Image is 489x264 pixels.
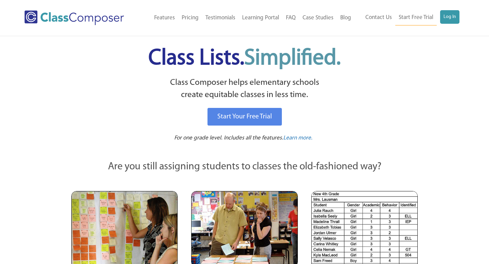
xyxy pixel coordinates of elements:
[283,11,299,25] a: FAQ
[283,134,312,143] a: Learn more.
[70,77,419,101] p: Class Composer helps elementary schools create equitable classes in less time.
[178,11,202,25] a: Pricing
[283,135,312,141] span: Learn more.
[174,135,283,141] span: For one grade level. Includes all the features.
[299,11,337,25] a: Case Studies
[71,159,418,174] p: Are you still assigning students to classes the old-fashioned way?
[207,108,282,126] a: Start Your Free Trial
[355,10,459,25] nav: Header Menu
[337,11,355,25] a: Blog
[217,113,272,120] span: Start Your Free Trial
[244,48,341,70] span: Simplified.
[140,11,355,25] nav: Header Menu
[440,10,459,24] a: Log In
[239,11,283,25] a: Learning Portal
[24,11,124,25] img: Class Composer
[362,10,395,25] a: Contact Us
[395,10,437,25] a: Start Free Trial
[202,11,239,25] a: Testimonials
[148,48,341,70] span: Class Lists.
[151,11,178,25] a: Features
